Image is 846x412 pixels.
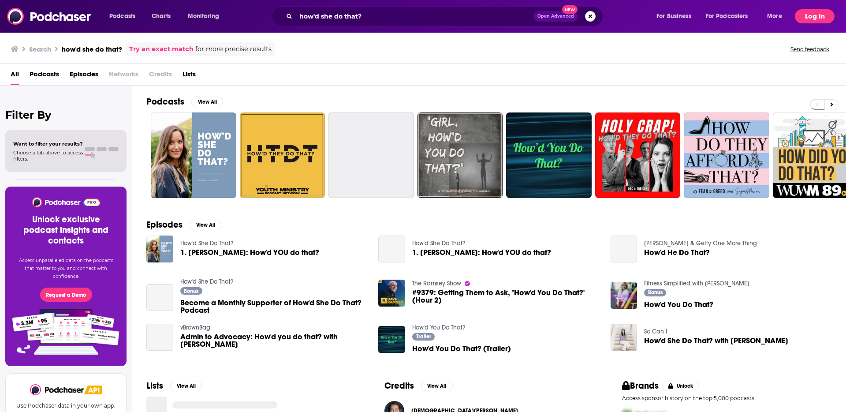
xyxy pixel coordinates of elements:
a: All [11,67,19,85]
a: The Ramsey Show [412,280,461,287]
input: Search podcasts, credits, & more... [296,9,533,23]
a: How'd You Do That? [412,324,465,331]
a: Episodes [70,67,98,85]
button: View All [191,97,223,107]
a: How'd She Do That? [180,278,233,285]
span: How'd She Do That? with [PERSON_NAME] [644,337,788,345]
img: Podchaser - Follow, Share and Rate Podcasts [31,197,101,207]
h3: Unlock exclusive podcast insights and contacts [16,214,116,246]
img: Podchaser API banner [84,386,102,394]
a: How'd You Do That? (Trailer) [412,345,511,352]
img: Podchaser - Follow, Share and Rate Podcasts [7,8,92,25]
a: How'd She Do That? [412,240,465,247]
a: Fitness Simplified with Kim Schlag [644,280,749,287]
span: Choose a tab above to access filters. [13,150,83,162]
a: Become a Monthly Supporter of How'd She Do That? Podcast [180,299,368,314]
a: 1. Whitney McIntosh: How'd YOU do that? [378,236,405,262]
button: View All [190,220,221,230]
button: Send feedback [788,45,832,53]
span: New [562,5,578,14]
h3: how'd she do that? [62,45,122,53]
a: 1. Whitney McIntosh: How'd YOU do that? [180,249,319,256]
span: Admin to Advocacy: How'd you do that? with [PERSON_NAME] [180,333,368,348]
span: for more precise results [195,44,272,54]
a: How'd He Do That? [611,236,637,262]
span: Bonus [648,290,663,295]
a: Admin to Advocacy: How'd you do that? with Jeramiah Dooley [180,333,368,348]
span: For Podcasters [706,10,748,22]
a: Lists [183,67,196,85]
img: How'd She Do That? with Emily Landers [611,324,637,351]
img: #9379: Getting Them to Ask, "How'd You Do That?" (Hour 2) [378,280,405,307]
div: Search podcasts, credits, & more... [280,6,611,26]
button: open menu [700,9,761,23]
a: How'd She Do That? with Emily Landers [644,337,788,345]
span: More [767,10,782,22]
h2: Credits [384,380,414,391]
h2: Episodes [146,219,183,230]
a: 1. Whitney McIntosh: How'd YOU do that? [412,249,551,256]
p: Use Podchaser data in your own app. [16,402,116,409]
a: Armstrong & Getty One More Thing [644,240,757,247]
span: For Business [656,10,691,22]
span: Podcasts [109,10,135,22]
p: Access sponsor history on the top 5,000 podcasts. [622,395,832,401]
button: Open AdvancedNew [533,11,578,22]
img: How'd You Do That? [611,282,637,309]
span: Bonus [184,288,198,294]
a: Charts [146,9,176,23]
h3: Search [29,45,51,53]
h2: Filter By [5,109,127,121]
a: Try an exact match [129,44,194,54]
img: Podchaser - Follow, Share and Rate Podcasts [30,384,85,395]
a: Admin to Advocacy: How'd you do that? with Jeramiah Dooley [146,324,173,351]
button: View All [170,381,202,391]
a: vBrownBag [180,324,210,331]
p: Access unparalleled data on the podcasts that matter to you and connect with confidence. [16,257,116,281]
button: View All [421,381,453,391]
span: Open Advanced [537,14,574,19]
img: 1. Whitney McIntosh: How'd YOU do that? [146,236,173,262]
button: open menu [650,9,702,23]
button: Log In [795,9,835,23]
h2: Brands [622,380,659,391]
a: ListsView All [146,380,202,391]
a: How'd He Do That? [644,249,710,256]
button: open menu [103,9,147,23]
a: So Can I [644,328,667,335]
button: Unlock [662,381,700,391]
span: 1. [PERSON_NAME]: How'd YOU do that? [412,249,551,256]
a: How'd You Do That? [644,301,713,308]
span: Want to filter your results? [13,141,83,147]
a: PodcastsView All [146,96,223,107]
a: #9379: Getting Them to Ask, "How'd You Do That?" (Hour 2) [412,289,600,304]
span: Monitoring [188,10,219,22]
span: Credits [149,67,172,85]
img: Pro Features [9,309,123,356]
span: Trailer [416,334,431,339]
span: Networks [109,67,138,85]
img: How'd You Do That? (Trailer) [378,326,405,353]
a: CreditsView All [384,380,453,391]
a: Podcasts [30,67,59,85]
a: Become a Monthly Supporter of How'd She Do That? Podcast [146,284,173,311]
h2: Lists [146,380,163,391]
a: How'd She Do That? [180,240,233,247]
button: open menu [761,9,793,23]
button: Request a Demo [40,288,92,302]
